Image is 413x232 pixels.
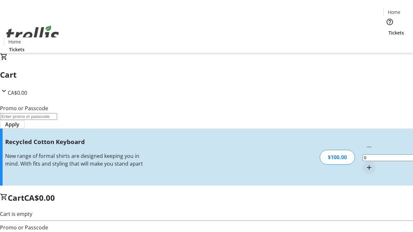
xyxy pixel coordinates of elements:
button: Increment by one [363,161,376,174]
img: Orient E2E Organization Bl9wGeQ9no's Logo [4,18,61,51]
span: CA$0.00 [8,89,27,96]
span: Apply [5,121,19,128]
span: Home [388,9,400,15]
a: Tickets [383,29,409,36]
a: Home [384,9,404,15]
a: Tickets [4,46,30,53]
a: Home [4,38,25,45]
span: Tickets [388,29,404,36]
span: CA$0.00 [24,192,55,203]
span: Tickets [9,46,25,53]
div: New range of formal shirts are designed keeping you in mind. With fits and styling that will make... [5,152,146,168]
div: $100.00 [320,150,355,165]
span: Home [8,38,21,45]
h3: Recycled Cotton Keyboard [5,137,146,146]
button: Help [383,15,396,28]
button: Cart [383,36,396,49]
